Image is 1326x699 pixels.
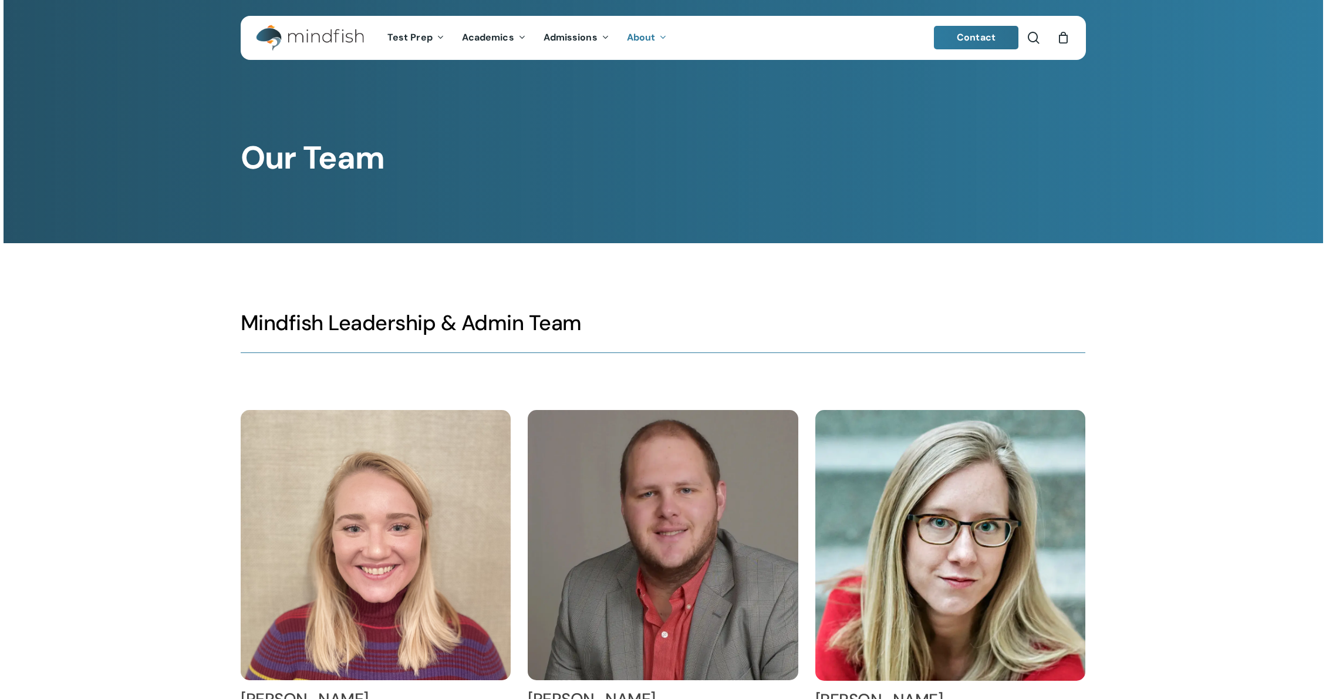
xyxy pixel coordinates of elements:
[241,410,511,680] img: Hailey Andler
[387,31,433,43] span: Test Prep
[462,31,514,43] span: Academics
[535,33,618,43] a: Admissions
[544,31,598,43] span: Admissions
[241,16,1086,60] header: Main Menu
[815,410,1085,681] img: Helen Terndrup
[379,33,453,43] a: Test Prep
[1057,31,1070,44] a: Cart
[528,410,798,680] img: Mac Wetherbee
[453,33,535,43] a: Academics
[627,31,656,43] span: About
[934,26,1018,49] a: Contact
[957,31,996,43] span: Contact
[618,33,676,43] a: About
[241,139,1085,177] h1: Our Team
[379,16,676,60] nav: Main Menu
[241,310,1085,337] h3: Mindfish Leadership & Admin Team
